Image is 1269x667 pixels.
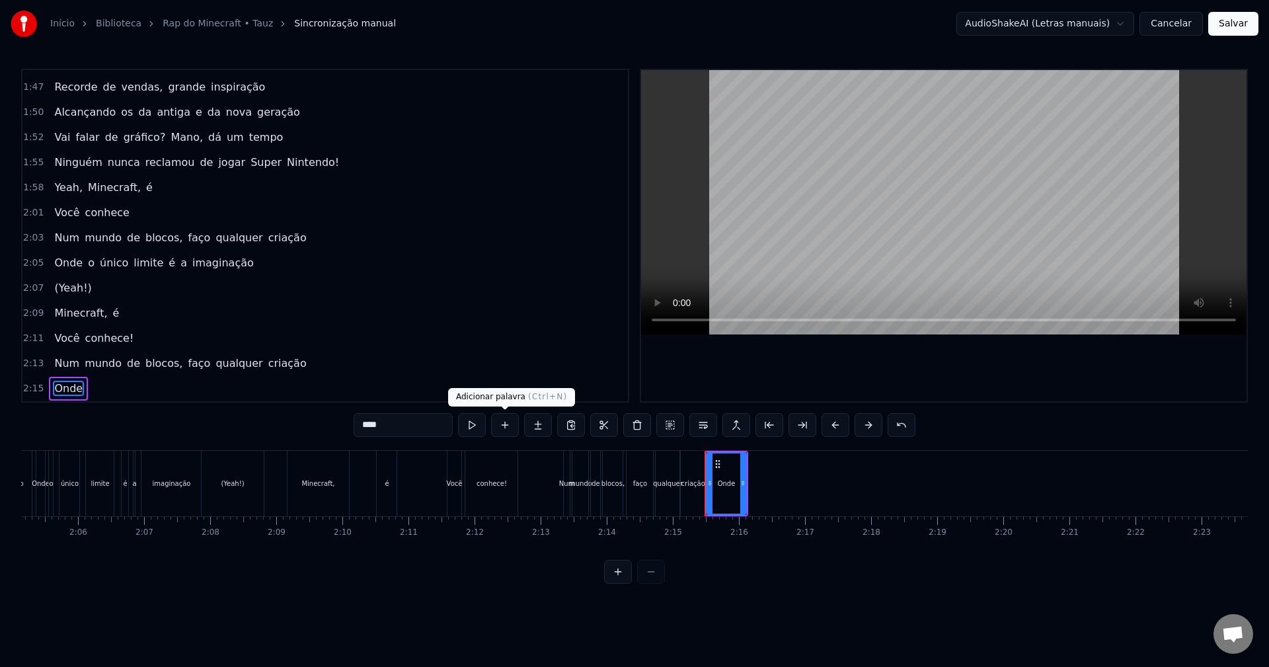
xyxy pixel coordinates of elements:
[91,479,109,489] div: limite
[53,180,84,195] span: Yeah,
[1213,614,1253,654] div: Bate-papo aberto
[53,79,98,95] span: Recorde
[53,130,71,145] span: Vai
[23,206,44,219] span: 2:01
[1127,528,1145,538] div: 2:22
[225,104,253,120] span: nova
[718,479,736,489] div: Onde
[53,356,81,371] span: Num
[23,382,44,395] span: 2:15
[268,528,286,538] div: 2:09
[23,256,44,270] span: 2:05
[132,479,136,489] div: a
[102,79,118,95] span: de
[53,255,84,270] span: Onde
[214,230,264,245] span: qualquer
[466,528,484,538] div: 2:12
[144,155,196,170] span: reclamou
[53,280,93,295] span: (Yeah!)
[23,357,44,370] span: 2:13
[98,255,130,270] span: único
[23,282,44,295] span: 2:07
[152,479,190,489] div: imaginação
[50,17,396,30] nav: breadcrumb
[155,104,192,120] span: antiga
[1193,528,1211,538] div: 2:23
[598,528,616,538] div: 2:14
[559,479,575,489] div: Num
[256,104,301,120] span: geração
[929,528,946,538] div: 2:19
[135,528,153,538] div: 2:07
[532,528,550,538] div: 2:13
[301,479,334,489] div: Minecraft,
[120,104,134,120] span: os
[664,528,682,538] div: 2:15
[400,528,418,538] div: 2:11
[221,479,244,489] div: (Yeah!)
[122,130,167,145] span: gráfico?
[104,130,120,145] span: de
[123,479,127,489] div: é
[87,180,142,195] span: Minecraft,
[267,356,308,371] span: criação
[206,104,222,120] span: da
[53,305,108,321] span: Minecraft,
[207,130,223,145] span: dá
[126,230,141,245] span: de
[186,230,211,245] span: faço
[194,104,204,120] span: e
[126,356,141,371] span: de
[681,479,705,489] div: criação
[385,479,389,489] div: é
[23,332,44,345] span: 2:11
[49,479,53,489] div: o
[53,331,81,346] span: Você
[87,255,96,270] span: o
[163,17,273,30] a: Rap do Minecraft • Tauz
[214,356,264,371] span: qualquer
[210,79,266,95] span: inspiração
[3,528,21,538] div: 2:05
[249,155,283,170] span: Super
[74,130,100,145] span: falar
[53,230,81,245] span: Num
[53,381,84,396] span: Onde
[83,356,123,371] span: mundo
[477,479,507,489] div: conhece!
[169,130,204,145] span: Mano,
[23,81,44,94] span: 1:47
[167,255,176,270] span: é
[592,479,600,489] div: de
[186,356,211,371] span: faço
[217,155,247,170] span: jogar
[294,17,396,30] span: Sincronização manual
[137,104,153,120] span: da
[132,255,165,270] span: limite
[248,130,285,145] span: tempo
[112,305,121,321] span: é
[69,528,87,538] div: 2:06
[32,479,50,489] div: Onde
[53,104,117,120] span: Alcançando
[23,231,44,245] span: 2:03
[730,528,748,538] div: 2:16
[23,307,44,320] span: 2:09
[225,130,245,145] span: um
[995,528,1013,538] div: 2:20
[145,180,154,195] span: é
[653,479,683,489] div: qualquer
[796,528,814,538] div: 2:17
[267,230,308,245] span: criação
[191,255,255,270] span: imaginação
[569,479,592,489] div: mundo
[53,205,81,220] span: Você
[23,131,44,144] span: 1:52
[202,528,219,538] div: 2:08
[1139,12,1203,36] button: Cancelar
[61,479,79,489] div: único
[334,528,352,538] div: 2:10
[83,230,123,245] span: mundo
[23,106,44,119] span: 1:50
[1208,12,1258,36] button: Salvar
